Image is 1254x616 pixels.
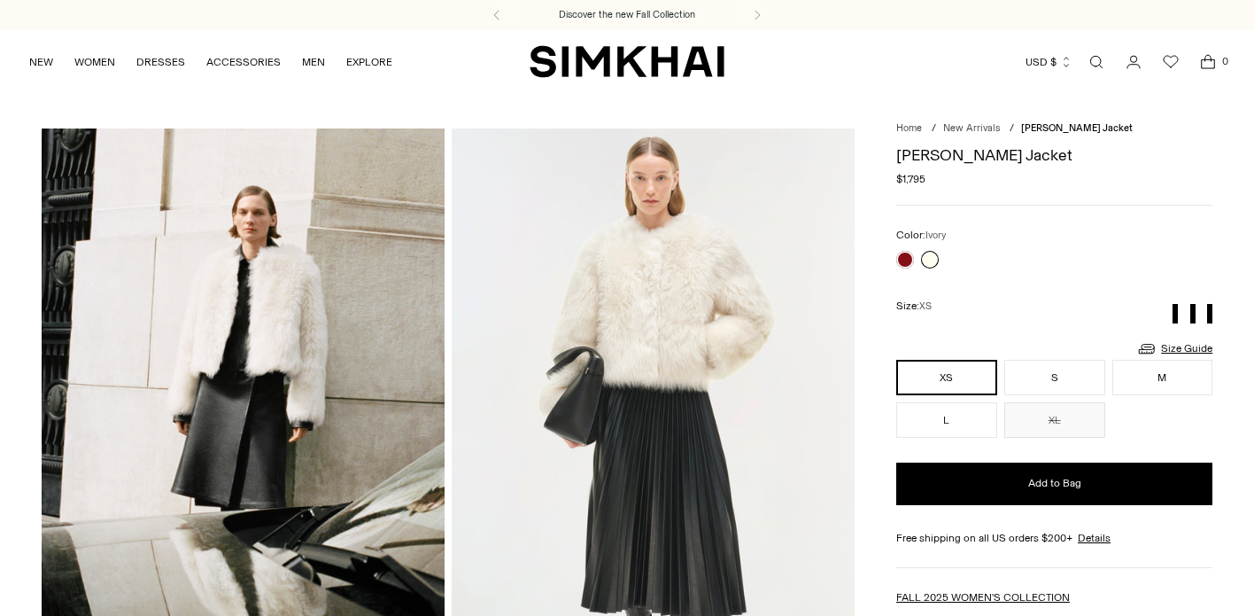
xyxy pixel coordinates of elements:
[1026,43,1072,82] button: USD $
[943,122,1000,134] a: New Arrivals
[896,360,997,395] button: XS
[1112,360,1213,395] button: M
[925,230,946,241] span: Ivory
[896,171,925,187] span: $1,795
[302,43,325,82] a: MEN
[559,8,695,22] a: Discover the new Fall Collection
[1004,360,1105,395] button: S
[896,121,1212,136] nav: breadcrumbs
[346,43,392,82] a: EXPLORE
[896,591,1070,604] a: FALL 2025 WOMEN'S COLLECTION
[530,44,724,79] a: SIMKHAI
[896,402,997,438] button: L
[1217,53,1233,69] span: 0
[919,300,932,312] span: XS
[896,122,922,134] a: Home
[29,43,53,82] a: NEW
[1079,44,1114,80] a: Open search modal
[896,298,932,315] label: Size:
[1190,44,1226,80] a: Open cart modal
[1078,530,1111,546] a: Details
[896,147,1212,163] h1: [PERSON_NAME] Jacket
[1116,44,1151,80] a: Go to the account page
[1004,402,1105,438] button: XL
[1136,338,1212,360] a: Size Guide
[1028,476,1081,491] span: Add to Bag
[136,43,185,82] a: DRESSES
[1021,122,1133,134] span: [PERSON_NAME] Jacket
[896,227,946,244] label: Color:
[932,121,936,136] div: /
[206,43,281,82] a: ACCESSORIES
[896,530,1212,546] div: Free shipping on all US orders $200+
[1153,44,1188,80] a: Wishlist
[74,43,115,82] a: WOMEN
[1010,121,1014,136] div: /
[896,463,1212,505] button: Add to Bag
